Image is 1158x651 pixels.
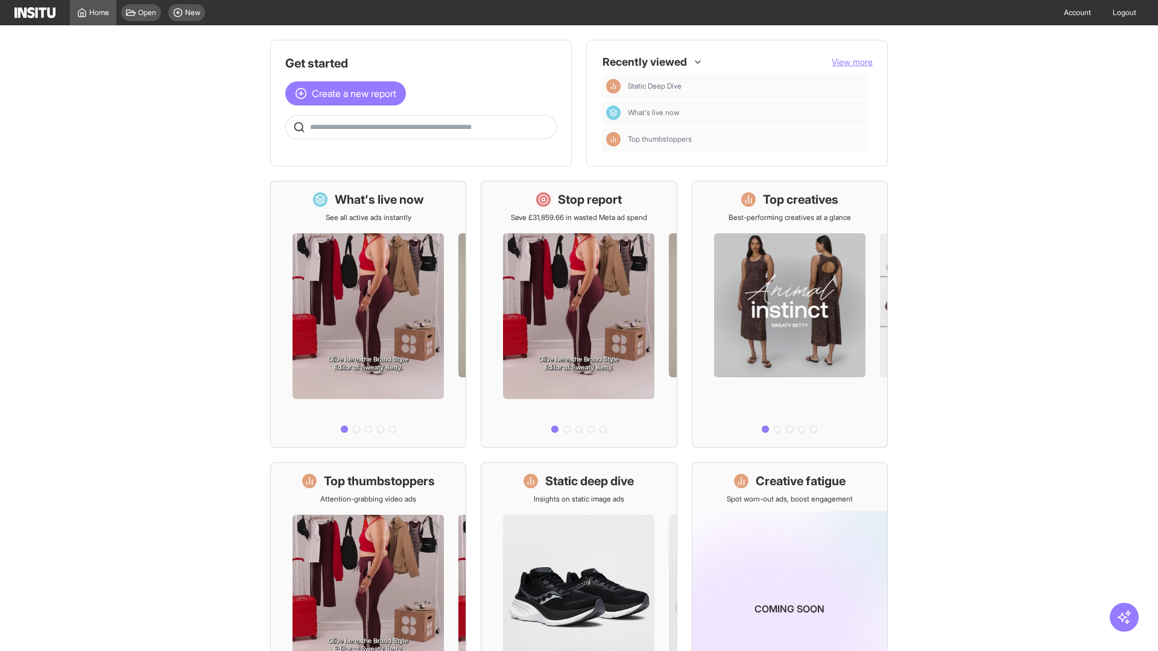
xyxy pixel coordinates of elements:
[628,134,863,144] span: Top thumbstoppers
[324,473,435,489] h1: Top thumbstoppers
[481,181,677,448] a: Stop reportSave £31,859.66 in wasted Meta ad spend
[692,181,888,448] a: Top creativesBest-performing creatives at a glance
[545,473,634,489] h1: Static deep dive
[606,132,621,146] div: Insights
[832,57,873,67] span: View more
[832,56,873,68] button: View more
[326,213,411,222] p: See all active ads instantly
[628,81,863,91] span: Static Deep Dive
[763,191,838,208] h1: Top creatives
[628,81,682,91] span: Static Deep Dive
[606,105,621,120] div: Dashboard
[14,7,55,18] img: Logo
[89,8,109,17] span: Home
[534,494,624,504] p: Insights on static image ads
[320,494,416,504] p: Attention-grabbing video ads
[285,55,557,72] h1: Get started
[138,8,156,17] span: Open
[185,8,200,17] span: New
[335,191,424,208] h1: What's live now
[606,79,621,93] div: Insights
[628,108,679,118] span: What's live now
[285,81,406,105] button: Create a new report
[628,134,692,144] span: Top thumbstoppers
[312,86,396,101] span: Create a new report
[270,181,466,448] a: What's live nowSee all active ads instantly
[628,108,863,118] span: What's live now
[729,213,851,222] p: Best-performing creatives at a glance
[511,213,647,222] p: Save £31,859.66 in wasted Meta ad spend
[558,191,622,208] h1: Stop report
